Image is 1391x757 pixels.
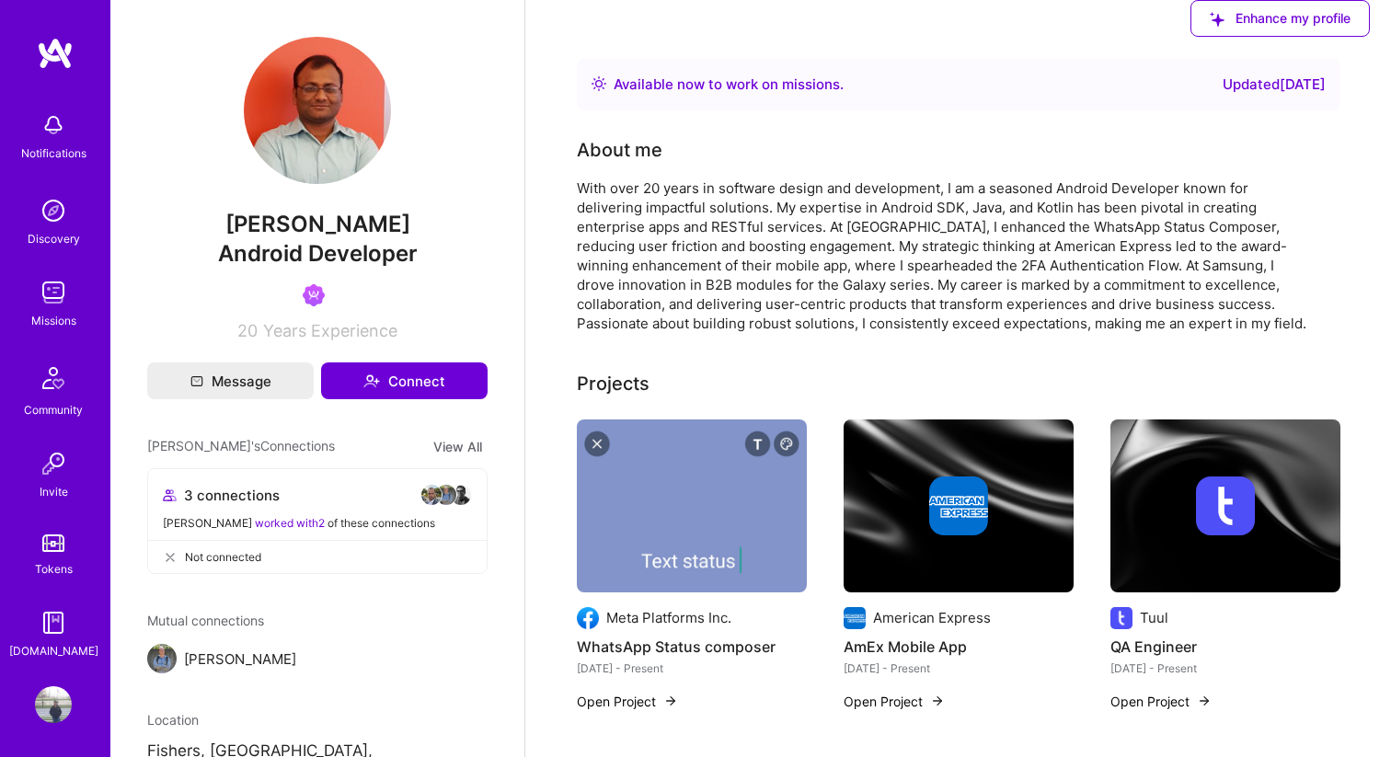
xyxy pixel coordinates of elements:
[577,692,678,711] button: Open Project
[9,641,98,660] div: [DOMAIN_NAME]
[1140,608,1168,627] div: Tuul
[147,436,335,457] span: [PERSON_NAME]'s Connections
[21,143,86,163] div: Notifications
[577,419,807,592] img: WhatsApp Status composer
[40,482,68,501] div: Invite
[663,694,678,708] img: arrow-right
[873,608,991,627] div: American Express
[577,607,599,629] img: Company logo
[428,436,488,457] button: View All
[190,374,203,387] i: icon Mail
[35,604,72,641] img: guide book
[35,274,72,311] img: teamwork
[35,445,72,482] img: Invite
[435,484,457,506] img: avatar
[255,516,325,530] span: worked with 2
[844,692,945,711] button: Open Project
[577,178,1313,333] div: With over 20 years in software design and development, I am a seasoned Android Developer known fo...
[577,136,662,164] div: About me
[237,321,258,340] span: 20
[147,710,488,729] div: Location
[577,659,807,678] div: [DATE] - Present
[1196,476,1255,535] img: Company logo
[844,419,1074,592] img: cover
[244,37,391,184] img: User Avatar
[147,362,314,399] button: Message
[1110,607,1132,629] img: Company logo
[24,400,83,419] div: Community
[28,229,80,248] div: Discovery
[577,370,650,397] div: Projects
[1110,419,1340,592] img: cover
[1110,659,1340,678] div: [DATE] - Present
[163,550,178,565] i: icon CloseGray
[1110,692,1212,711] button: Open Project
[163,513,472,533] div: [PERSON_NAME] of these connections
[147,611,488,630] span: Mutual connections
[450,484,472,506] img: avatar
[35,107,72,143] img: bell
[1197,694,1212,708] img: arrow-right
[420,484,443,506] img: avatar
[614,74,844,96] div: Available now to work on missions .
[606,608,731,627] div: Meta Platforms Inc.
[37,37,74,70] img: logo
[147,211,488,238] span: [PERSON_NAME]
[1223,74,1326,96] div: Updated [DATE]
[930,694,945,708] img: arrow-right
[577,635,807,659] h4: WhatsApp Status composer
[30,686,76,723] a: User Avatar
[363,373,380,389] i: icon Connect
[42,534,64,552] img: tokens
[184,649,296,669] span: [PERSON_NAME]
[35,559,73,579] div: Tokens
[592,76,606,91] img: Availability
[184,486,280,505] span: 3 connections
[31,311,76,330] div: Missions
[147,644,177,673] img: Oleksii Popov
[1110,635,1340,659] h4: QA Engineer
[844,659,1074,678] div: [DATE] - Present
[1210,12,1224,27] i: icon SuggestedTeams
[844,607,866,629] img: Company logo
[35,192,72,229] img: discovery
[185,547,261,567] span: Not connected
[1210,9,1351,28] span: Enhance my profile
[929,476,988,535] img: Company logo
[31,356,75,400] img: Community
[218,240,418,267] span: Android Developer
[163,488,177,502] i: icon Collaborator
[147,468,488,574] button: 3 connectionsavataravataravatar[PERSON_NAME] worked with2 of these connectionsNot connected
[303,284,325,306] img: Been on Mission
[321,362,488,399] button: Connect
[844,635,1074,659] h4: AmEx Mobile App
[35,686,72,723] img: User Avatar
[263,321,397,340] span: Years Experience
